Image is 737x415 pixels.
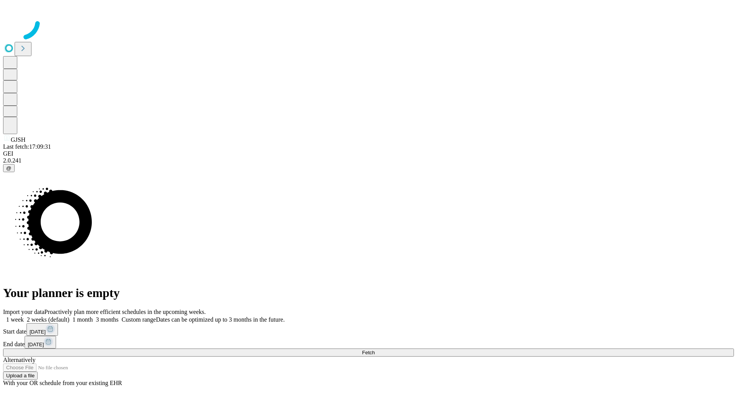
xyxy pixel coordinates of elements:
[3,143,51,150] span: Last fetch: 17:09:31
[45,309,206,315] span: Proactively plan more efficient schedules in the upcoming weeks.
[3,357,35,363] span: Alternatively
[96,316,119,323] span: 3 months
[362,350,375,355] span: Fetch
[28,342,44,347] span: [DATE]
[26,323,58,336] button: [DATE]
[25,336,56,349] button: [DATE]
[3,150,734,157] div: GEI
[3,323,734,336] div: Start date
[27,316,69,323] span: 2 weeks (default)
[6,316,24,323] span: 1 week
[156,316,284,323] span: Dates can be optimized up to 3 months in the future.
[3,336,734,349] div: End date
[3,286,734,300] h1: Your planner is empty
[3,309,45,315] span: Import your data
[11,136,25,143] span: GJSH
[30,329,46,335] span: [DATE]
[3,349,734,357] button: Fetch
[3,157,734,164] div: 2.0.241
[3,164,15,172] button: @
[3,372,38,380] button: Upload a file
[122,316,156,323] span: Custom range
[6,165,12,171] span: @
[3,380,122,386] span: With your OR schedule from your existing EHR
[73,316,93,323] span: 1 month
